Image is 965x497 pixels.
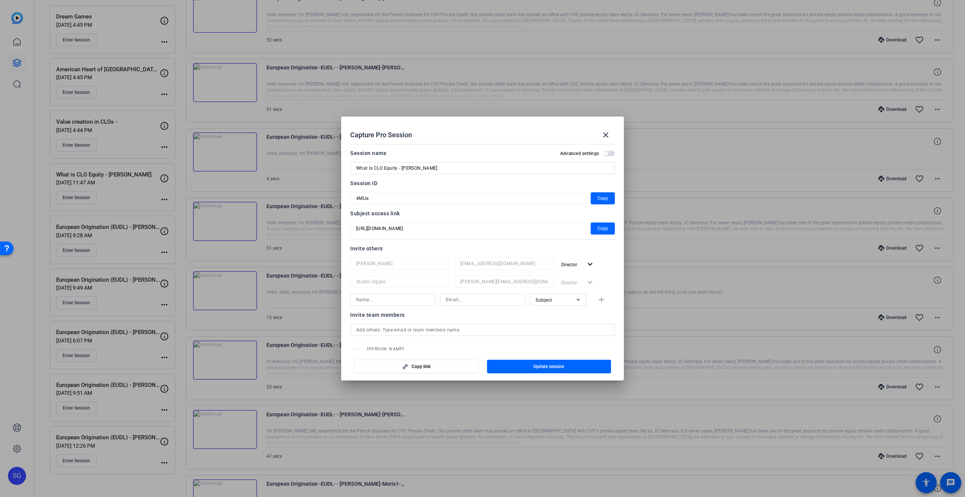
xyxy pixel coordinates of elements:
[350,179,615,188] div: Session ID
[412,364,430,370] span: Copy link
[597,224,608,233] span: Copy
[356,325,609,334] input: Add others: Type email or team members name
[560,150,599,156] h2: Advanced settings
[602,348,612,358] mat-icon: expand_more
[601,130,610,140] mat-icon: close
[558,258,598,271] button: Director
[350,310,615,319] div: Invite team members
[536,298,552,303] span: Subject
[575,346,615,360] button: Director
[350,149,386,158] div: Session name
[350,126,615,144] div: Capture Pro Session
[354,360,478,373] button: Copy link
[356,164,609,173] input: Enter Session Name
[460,259,548,268] input: Email...
[356,224,580,233] input: Session OTP
[356,194,580,203] input: Session OTP
[585,260,595,269] mat-icon: expand_more
[591,192,615,204] button: Copy
[356,295,429,304] input: Name...
[367,346,443,352] span: [PERSON_NAME]
[597,194,608,203] span: Copy
[460,277,548,286] input: Email...
[446,295,519,304] input: Email...
[350,244,615,253] div: Invite others
[591,222,615,235] button: Copy
[487,360,611,373] button: Update session
[561,262,577,267] span: Director
[350,347,361,359] mat-icon: person
[533,364,564,370] span: Update session
[356,259,444,268] input: Name...
[356,277,444,286] input: Name...
[350,209,615,218] div: Subject access link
